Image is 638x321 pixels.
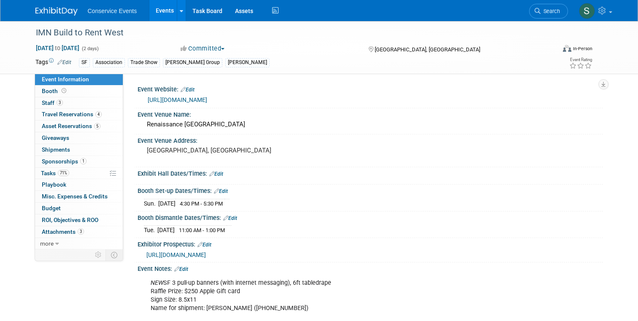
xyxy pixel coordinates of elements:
div: Event Rating [569,58,592,62]
a: Playbook [35,179,123,190]
a: Edit [197,242,211,248]
span: Playbook [42,181,66,188]
img: Format-Inperson.png [563,45,571,52]
span: Conservice Events [88,8,137,14]
a: Asset Reservations5 [35,120,123,132]
span: 3 [78,228,84,235]
div: Event Website: [138,83,603,94]
span: Asset Reservations [42,123,100,129]
img: Savannah Doctor [579,3,595,19]
td: Sun. [144,199,158,208]
span: 1 [80,158,87,164]
div: [PERSON_NAME] [225,58,270,67]
div: Event Format [510,44,592,56]
div: [PERSON_NAME] Group [163,58,222,67]
span: ROI, Objectives & ROO [42,217,98,223]
a: Edit [214,188,228,194]
a: Edit [57,59,71,65]
span: Budget [42,205,61,211]
td: Tue. [144,226,157,235]
div: SF [79,58,90,67]
td: Toggle Event Tabs [105,249,123,260]
div: IMN Build to Rent West [33,25,545,40]
span: Booth [42,88,68,94]
i: NEW [151,279,163,286]
span: Sponsorships [42,158,87,165]
span: 4 [95,111,102,118]
div: Exhibitor Prospectus: [138,238,603,249]
td: Personalize Event Tab Strip [91,249,106,260]
span: [GEOGRAPHIC_DATA], [GEOGRAPHIC_DATA] [375,46,480,53]
span: 5 [94,123,100,129]
a: Edit [223,215,237,221]
div: Trade Show [128,58,160,67]
div: Booth Dismantle Dates/Times: [138,211,603,222]
pre: [GEOGRAPHIC_DATA], [GEOGRAPHIC_DATA] [147,147,322,154]
span: to [54,45,62,51]
a: Travel Reservations4 [35,109,123,120]
span: 3 [57,99,63,106]
span: Booth not reserved yet [60,88,68,94]
span: more [40,240,54,247]
a: Staff3 [35,97,123,109]
div: In-Person [573,45,592,52]
span: Tasks [41,170,69,177]
div: Association [93,58,125,67]
span: (2 days) [81,46,99,51]
span: 11:00 AM - 1:00 PM [179,227,225,233]
td: [DATE] [157,226,175,235]
a: [URL][DOMAIN_NAME] [146,251,206,258]
div: Booth Set-up Dates/Times: [138,185,603,195]
a: Misc. Expenses & Credits [35,191,123,202]
span: [DATE] [DATE] [35,44,80,52]
a: ROI, Objectives & ROO [35,214,123,226]
img: ExhibitDay [35,7,78,16]
span: Giveaways [42,134,69,141]
span: Travel Reservations [42,111,102,118]
td: [DATE] [158,199,176,208]
div: Renaissance [GEOGRAPHIC_DATA] [144,118,597,131]
a: Budget [35,203,123,214]
span: 4:30 PM - 5:30 PM [180,201,223,207]
a: Shipments [35,144,123,155]
a: Giveaways [35,132,123,144]
span: 71% [58,170,69,176]
a: Booth [35,86,123,97]
span: Attachments [42,228,84,235]
a: Edit [181,87,195,93]
span: Event Information [42,76,89,83]
a: Event Information [35,74,123,85]
div: Event Notes: [138,262,603,273]
a: Tasks71% [35,168,123,179]
span: Misc. Expenses & Credits [42,193,108,200]
span: Staff [42,99,63,106]
td: Tags [35,58,71,67]
span: Search [541,8,560,14]
a: Edit [209,171,223,177]
a: more [35,238,123,249]
div: Exhibit Hall Dates/Times: [138,167,603,178]
a: Attachments3 [35,226,123,238]
div: Event Venue Name: [138,108,603,119]
a: Edit [174,266,188,272]
button: Committed [178,44,228,53]
span: Shipments [42,146,70,153]
a: [URL][DOMAIN_NAME] [148,96,207,103]
div: Event Venue Address: [138,134,603,145]
a: Search [529,4,568,19]
a: Sponsorships1 [35,156,123,167]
